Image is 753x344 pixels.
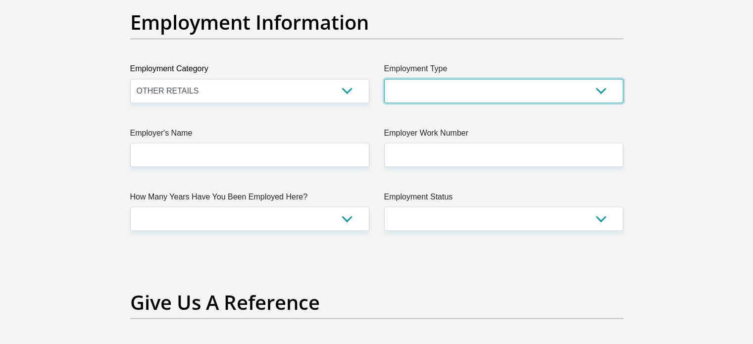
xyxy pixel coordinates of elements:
[130,10,623,34] h2: Employment Information
[130,127,369,143] label: Employer's Name
[384,63,623,79] label: Employment Type
[130,143,369,167] input: Employer's Name
[384,143,623,167] input: Employer Work Number
[130,290,623,314] h2: Give Us A Reference
[130,63,369,79] label: Employment Category
[384,191,623,206] label: Employment Status
[130,191,369,206] label: How Many Years Have You Been Employed Here?
[384,127,623,143] label: Employer Work Number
